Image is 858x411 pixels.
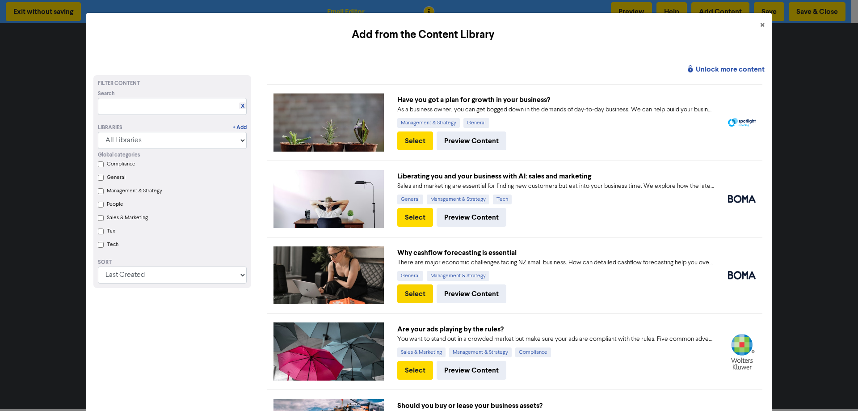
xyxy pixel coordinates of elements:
[98,124,122,132] div: Libraries
[397,284,433,303] button: Select
[241,103,244,110] a: X
[98,258,247,267] div: Sort
[107,227,115,235] label: Tax
[98,80,247,88] div: Filter Content
[728,195,756,203] img: boma
[515,347,551,357] div: Compliance
[397,208,433,227] button: Select
[107,200,123,208] label: People
[427,195,489,204] div: Management & Strategy
[437,361,506,380] button: Preview Content
[689,64,765,75] a: Unlock more content
[107,187,162,195] label: Management & Strategy
[397,258,714,267] div: There are major economic challenges facing NZ small business. How can detailed cashflow forecasti...
[397,335,714,344] div: You want to stand out in a crowded market but make sure your ads are compliant with the rules. Fi...
[397,247,714,258] div: Why cashflow forecasting is essential
[397,182,714,191] div: Sales and marketing are essential for finding new customers but eat into your business time. We e...
[397,324,714,335] div: Are your ads playing by the rules?
[397,131,433,150] button: Select
[437,284,506,303] button: Preview Content
[728,334,756,370] img: wolters_kluwer
[107,214,148,222] label: Sales & Marketing
[93,27,753,43] h5: Add from the Content Library
[427,271,489,281] div: Management & Strategy
[728,271,756,279] img: boma
[98,151,247,159] div: Global categories
[728,118,756,127] img: spotlight
[463,118,489,128] div: General
[98,90,115,98] span: Search
[397,105,714,114] div: As a business owner, you can get bogged down in the demands of day-to-day business. We can help b...
[397,118,460,128] div: Management & Strategy
[107,241,118,249] label: Tech
[449,347,512,357] div: Management & Strategy
[107,174,126,182] label: General
[437,131,506,150] button: Preview Content
[397,171,714,182] div: Liberating you and your business with AI: sales and marketing
[753,13,772,38] button: Close
[107,160,135,168] label: Compliance
[397,400,714,411] div: Should you buy or lease your business assets?
[397,347,446,357] div: Sales & Marketing
[437,208,506,227] button: Preview Content
[687,65,765,75] strong: Unlock more content
[493,195,512,204] div: Tech
[760,19,765,32] span: ×
[397,94,714,105] div: Have you got a plan for growth in your business?
[397,195,423,204] div: General
[397,361,433,380] button: Select
[233,124,247,132] a: + Add
[397,271,423,281] div: General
